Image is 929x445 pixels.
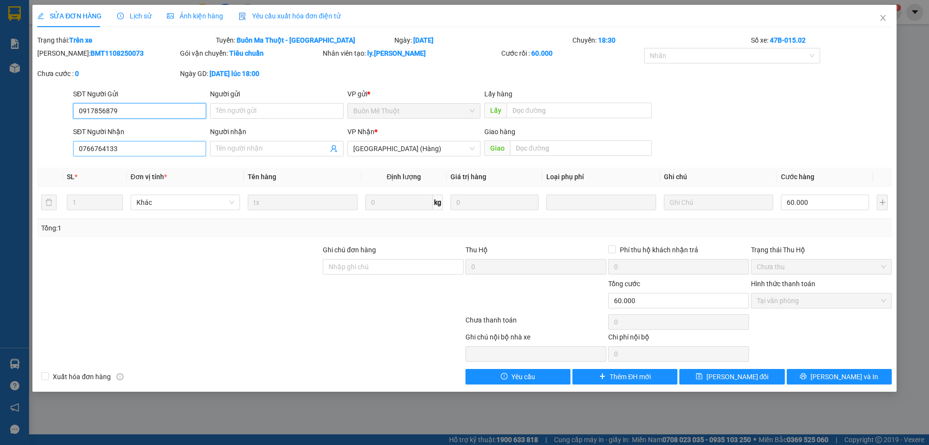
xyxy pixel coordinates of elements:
[598,36,615,44] b: 18:30
[229,49,264,57] b: Tiêu chuẩn
[387,173,421,181] span: Định lượng
[323,48,499,59] div: Nhân viên tạo:
[664,195,773,210] input: Ghi Chú
[484,140,510,156] span: Giao
[117,13,124,19] span: clock-circle
[239,12,341,20] span: Yêu cầu xuất hóa đơn điện tử
[599,373,606,381] span: plus
[464,315,607,332] div: Chưa thanh toán
[69,36,92,44] b: Trên xe
[330,145,338,153] span: user-add
[465,369,570,384] button: exclamation-circleYêu cầu
[751,245,892,255] div: Trạng thái Thu Hộ
[5,68,67,79] li: VP Buôn Mê Thuột
[347,89,480,99] div: VP gửi
[770,36,806,44] b: 47B-015.02
[781,173,814,181] span: Cước hàng
[210,126,343,137] div: Người nhận
[136,195,234,210] span: Khác
[215,35,393,46] div: Tuyến:
[37,13,44,19] span: edit
[239,13,246,20] img: icon
[501,48,642,59] div: Cước rồi :
[347,128,375,136] span: VP Nhận
[90,49,144,57] b: BMT1108250073
[353,104,475,118] span: Buôn Mê Thuột
[353,141,475,156] span: Đà Nẵng (Hàng)
[167,13,174,19] span: picture
[67,173,75,181] span: SL
[37,68,178,79] div: Chưa cước :
[49,371,115,382] span: Xuất hóa đơn hàng
[67,68,129,100] li: VP [GEOGRAPHIC_DATA] (Hàng)
[465,332,606,346] div: Ghi chú nội bộ nhà xe
[757,260,886,274] span: Chưa thu
[706,371,769,382] span: [PERSON_NAME] đổi
[750,35,893,46] div: Số xe:
[210,89,343,99] div: Người gửi
[75,70,79,77] b: 0
[484,90,512,98] span: Lấy hàng
[800,373,807,381] span: printer
[73,89,206,99] div: SĐT Người Gửi
[696,373,703,381] span: save
[180,68,321,79] div: Ngày GD:
[37,48,178,59] div: [PERSON_NAME]:
[73,126,206,137] div: SĐT Người Nhận
[869,5,897,32] button: Close
[572,369,677,384] button: plusThêm ĐH mới
[484,128,515,136] span: Giao hàng
[610,371,651,382] span: Thêm ĐH mới
[5,5,39,39] img: logo.jpg
[180,48,321,59] div: Gói vận chuyển:
[511,371,535,382] span: Yêu cầu
[433,195,443,210] span: kg
[248,173,276,181] span: Tên hàng
[248,195,357,210] input: VD: Bàn, Ghế
[877,195,887,210] button: plus
[531,49,553,57] b: 60.000
[323,246,376,254] label: Ghi chú đơn hàng
[393,35,572,46] div: Ngày:
[660,168,777,186] th: Ghi chú
[323,259,464,275] input: Ghi chú đơn hàng
[542,168,659,186] th: Loại phụ phí
[237,36,355,44] b: Buôn Ma Thuột - [GEOGRAPHIC_DATA]
[510,140,652,156] input: Dọc đường
[465,246,488,254] span: Thu Hộ
[810,371,878,382] span: [PERSON_NAME] và In
[787,369,892,384] button: printer[PERSON_NAME] và In
[879,14,887,22] span: close
[36,35,215,46] div: Trạng thái:
[679,369,784,384] button: save[PERSON_NAME] đổi
[413,36,434,44] b: [DATE]
[608,332,749,346] div: Chi phí nội bộ
[616,245,702,255] span: Phí thu hộ khách nhận trả
[751,280,815,288] label: Hình thức thanh toán
[501,373,508,381] span: exclamation-circle
[507,103,652,118] input: Dọc đường
[117,12,151,20] span: Lịch sử
[117,373,123,380] span: info-circle
[131,173,167,181] span: Đơn vị tính
[367,49,426,57] b: ly.[PERSON_NAME]
[450,195,539,210] input: 0
[37,12,102,20] span: SỬA ĐƠN HÀNG
[484,103,507,118] span: Lấy
[210,70,259,77] b: [DATE] lúc 18:00
[5,5,140,57] li: [GEOGRAPHIC_DATA]
[608,280,640,288] span: Tổng cước
[757,293,886,308] span: Tại văn phòng
[167,12,223,20] span: Ảnh kiện hàng
[41,223,359,233] div: Tổng: 1
[41,195,57,210] button: delete
[450,173,486,181] span: Giá trị hàng
[571,35,750,46] div: Chuyến:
